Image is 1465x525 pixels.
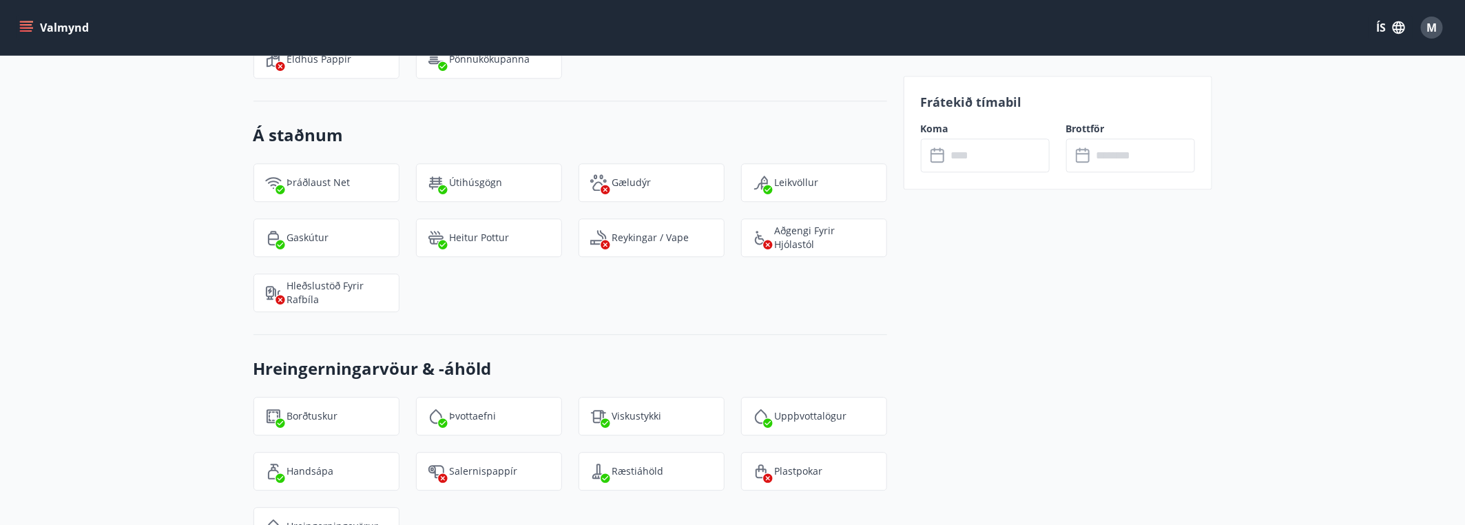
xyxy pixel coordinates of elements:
img: SdGkit0EPiKiVerMmeUx3zfEMo1lXyln2lKfVdWY.svg [265,51,282,68]
p: Pönnukökupanna [450,52,530,66]
label: Koma [921,122,1050,136]
p: Heitur pottur [450,231,510,245]
img: y5Bi4hK1jQC9cBVbXcWRSDyXCR2Ut8Z2VPlYjj17.svg [753,408,769,424]
p: Salernispappír [450,464,518,478]
span: M [1427,20,1437,35]
p: Leikvöllur [775,176,819,189]
p: Ræstiáhöld [612,464,664,478]
p: Aðgengi fyrir hjólastól [775,224,875,251]
img: JsUkc86bAWErts0UzsjU3lk4pw2986cAIPoh8Yw7.svg [428,463,444,480]
img: zl1QXYWpuXQflmynrNOhYvHk3MCGPnvF2zCJrr1J.svg [428,174,444,191]
h3: Hreingerningarvöur & -áhöld [253,357,887,380]
button: menu [17,15,94,40]
img: 8IYIKVZQyRlUC6HQIIUSdjpPGRncJsz2RzLgWvp4.svg [753,229,769,246]
button: M [1415,11,1448,44]
p: Gaskútur [287,231,329,245]
img: pxcaIm5dSOV3FS4whs1soiYWTwFQvksT25a9J10C.svg [590,174,607,191]
label: Brottför [1066,122,1195,136]
p: Plastpokar [775,464,823,478]
img: 8ENmoI4irXQYYuBMoT0A4RDwxVOScARjCaqz7yHU.svg [265,229,282,246]
h3: Á staðnum [253,123,887,147]
p: Hleðslustöð fyrir rafbíla [287,279,388,307]
img: SlvAEwkhHzUr2WUcYfu25KskUF59LiO0z1AgpugR.svg [753,463,769,480]
p: Frátekið tímabil [921,93,1195,111]
img: iD5lXcpCL53JGFiihL3Wnkq7U1vibrYjvSU81JPM.svg [428,51,444,68]
p: Gæludýr [612,176,652,189]
p: Eldhús pappír [287,52,352,66]
img: 96TlfpxwFVHR6UM9o3HrTVSiAREwRYtsizir1BR0.svg [265,463,282,480]
p: Borðtuskur [287,409,338,423]
p: Reykingar / Vape [612,231,689,245]
img: saOQRUK9k0plC04d75OSnkMeCb4WtbSIwuaOqe9o.svg [590,463,607,480]
p: Handsápa [287,464,334,478]
p: Uppþvottalögur [775,409,847,423]
img: PMt15zlZL5WN7A8x0Tvk8jOMlfrCEhCcZ99roZt4.svg [428,408,444,424]
img: tIVzTFYizac3SNjIS52qBBKOADnNn3qEFySneclv.svg [590,408,607,424]
img: nH7E6Gw2rvWFb8XaSdRp44dhkQaj4PJkOoRYItBQ.svg [265,285,282,301]
p: Útihúsgögn [450,176,503,189]
img: h89QDIuHlAdpqTriuIvuEWkTH976fOgBEOOeu1mi.svg [428,229,444,246]
p: Þráðlaust net [287,176,351,189]
p: Viskustykki [612,409,662,423]
img: QNIUl6Cv9L9rHgMXwuzGLuiJOj7RKqxk9mBFPqjq.svg [590,229,607,246]
img: HJRyFFsYp6qjeUYhR4dAD8CaCEsnIFYZ05miwXoh.svg [265,174,282,191]
button: ÍS [1369,15,1413,40]
p: Þvottaefni [450,409,497,423]
img: FQTGzxj9jDlMaBqrp2yyjtzD4OHIbgqFuIf1EfZm.svg [265,408,282,424]
img: qe69Qk1XRHxUS6SlVorqwOSuwvskut3fG79gUJPU.svg [753,174,769,191]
